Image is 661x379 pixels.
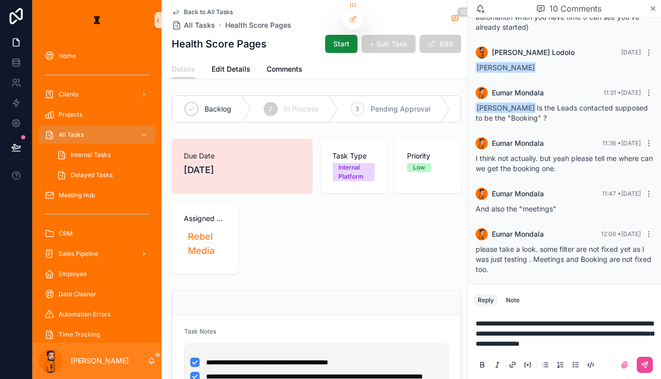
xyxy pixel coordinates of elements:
span: + Sub Task [370,39,408,49]
span: Eumar Mondala [492,229,544,239]
span: Delayed Tasks [71,171,113,179]
a: Clients [38,85,156,103]
a: Automation Errors [38,305,156,323]
span: Pending Approval [371,104,430,114]
span: 11:31 • [DATE] [603,89,641,96]
button: + Sub Task [362,35,416,53]
a: Back to All Tasks [172,8,233,16]
span: 12:06 • [DATE] [601,230,641,238]
button: Edit [420,35,461,53]
span: Automation Errors [59,310,111,318]
div: Internal Platform [339,163,369,181]
span: Rebel Media [188,230,218,258]
span: Assigned project collection [184,213,226,224]
span: Employee [59,270,87,278]
a: Home [38,47,156,65]
span: Eumar Mondala [492,138,544,148]
a: Delayed Tasks [50,166,156,184]
a: Employee [38,265,156,283]
span: Back to All Tasks [184,8,233,16]
span: Meeting Hub [59,191,95,199]
div: Note [506,296,520,304]
div: scrollable content [32,40,162,343]
span: Details [172,64,195,74]
a: All Tasks [38,126,156,144]
a: Meeting Hub [38,186,156,204]
p: [PERSON_NAME] [71,356,129,366]
button: Reply [474,294,498,306]
span: Projects [59,111,82,119]
span: 11:47 • [DATE] [602,190,641,197]
span: All Tasks [59,131,84,139]
span: Due Date [184,151,300,161]
a: Health Score Pages [225,20,291,30]
a: Projects [38,105,156,124]
button: 10 [449,13,461,25]
span: I think not actually. but yeah please tell me where can we get the booking one. [476,154,653,173]
span: In Process [284,104,318,114]
a: All Tasks [172,20,215,30]
span: [PERSON_NAME] [476,62,536,73]
span: Sales Pipeline [59,250,98,258]
span: Task Notes [184,328,216,335]
span: [DATE] [621,48,641,56]
span: 11:36 • [DATE] [602,139,641,147]
span: Data Cleaner [59,290,96,298]
a: Rebel Media [184,228,222,260]
span: Start [333,39,349,49]
span: please take a look. some filter are not fixed yet as I was just testing . Meetings and Booking ar... [476,245,651,274]
span: All Tasks [184,20,215,30]
a: Details [172,60,195,79]
button: Note [502,294,524,306]
span: Comments [267,64,302,74]
a: Data Cleaner [38,285,156,303]
span: And also the "meetings" [476,204,556,213]
span: [DATE] [184,163,300,177]
a: Internal Tasks [50,146,156,164]
h1: Health Score Pages [172,37,267,51]
span: Backlog [205,104,231,114]
span: CRM [59,230,73,238]
button: Start [325,35,358,53]
span: [PERSON_NAME] Lodolo [492,47,575,58]
span: Clients [59,90,78,98]
span: Home [59,52,76,60]
span: 10 [457,7,471,17]
span: Priority [407,151,449,161]
span: 3 [356,105,360,113]
span: [PERSON_NAME] [476,102,536,113]
span: Internal Tasks [71,151,111,159]
span: Eumar Mondala [492,88,544,98]
span: Is the Leads contacted supposed to be the "Booking" ? [476,103,648,122]
a: Sales Pipeline [38,245,156,263]
span: 10 Comments [549,3,601,15]
img: App logo [89,12,105,28]
a: CRM [38,225,156,243]
div: Low [413,163,425,172]
a: Edit Details [212,60,250,80]
span: 2 [269,105,273,113]
a: Comments [267,60,302,80]
span: Edit Details [212,64,250,74]
span: Task Type [333,151,375,161]
span: Eumar Mondala [492,189,544,199]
